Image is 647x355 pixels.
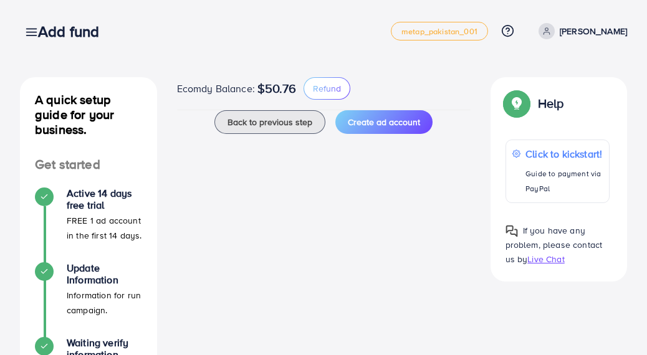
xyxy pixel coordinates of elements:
[67,262,142,286] h4: Update Information
[20,157,157,173] h4: Get started
[525,166,603,196] p: Guide to payment via PayPal
[20,187,157,262] li: Active 14 days free trial
[20,262,157,337] li: Update Information
[506,92,528,115] img: Popup guide
[228,116,312,128] span: Back to previous step
[177,81,255,96] span: Ecomdy Balance:
[313,82,341,95] span: Refund
[534,23,627,39] a: [PERSON_NAME]
[538,96,564,111] p: Help
[335,110,433,134] button: Create ad account
[348,116,420,128] span: Create ad account
[38,22,109,40] h3: Add fund
[391,22,488,40] a: metap_pakistan_001
[401,27,477,35] span: metap_pakistan_001
[506,225,518,237] img: Popup guide
[257,81,296,96] span: $50.76
[20,92,157,137] h4: A quick setup guide for your business.
[67,288,142,318] p: Information for run campaign.
[304,77,350,100] button: Refund
[67,213,142,243] p: FREE 1 ad account in the first 14 days.
[67,187,142,211] h4: Active 14 days free trial
[214,110,325,134] button: Back to previous step
[506,224,603,265] span: If you have any problem, please contact us by
[560,24,627,39] p: [PERSON_NAME]
[525,146,603,161] p: Click to kickstart!
[527,253,564,265] span: Live Chat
